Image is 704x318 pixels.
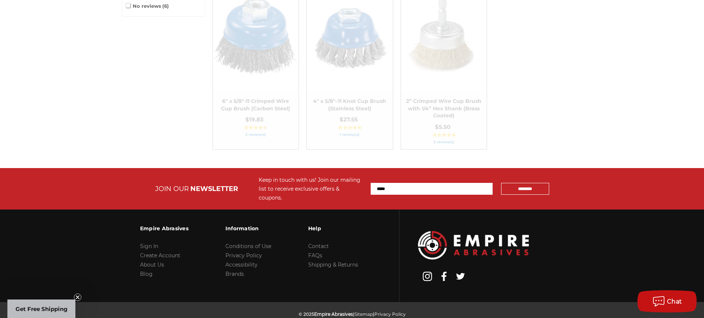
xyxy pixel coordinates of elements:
[140,261,164,268] a: About Us
[308,252,322,259] a: FAQs
[225,252,262,259] a: Privacy Policy
[308,243,329,250] a: Contact
[140,252,180,259] a: Create Account
[259,175,363,202] div: Keep in touch with us! Join our mailing list to receive exclusive offers & coupons.
[225,243,271,250] a: Conditions of Use
[308,221,358,236] h3: Help
[225,271,244,277] a: Brands
[314,311,353,317] span: Empire Abrasives
[637,290,697,312] button: Chat
[74,294,81,301] button: Close teaser
[140,243,158,250] a: Sign In
[16,305,68,312] span: Get Free Shipping
[374,311,406,317] a: Privacy Policy
[155,185,189,193] span: JOIN OUR
[162,3,169,9] span: 6
[667,298,682,305] span: Chat
[225,221,271,236] h3: Information
[190,185,238,193] span: NEWSLETTER
[418,231,529,260] img: Empire Abrasives Logo Image
[7,299,75,318] div: Get Free ShippingClose teaser
[140,221,188,236] h3: Empire Abrasives
[354,311,373,317] a: Sitemap
[140,271,153,277] a: Blog
[126,3,169,9] span: No reviews
[308,261,358,268] a: Shipping & Returns
[225,261,258,268] a: Accessibility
